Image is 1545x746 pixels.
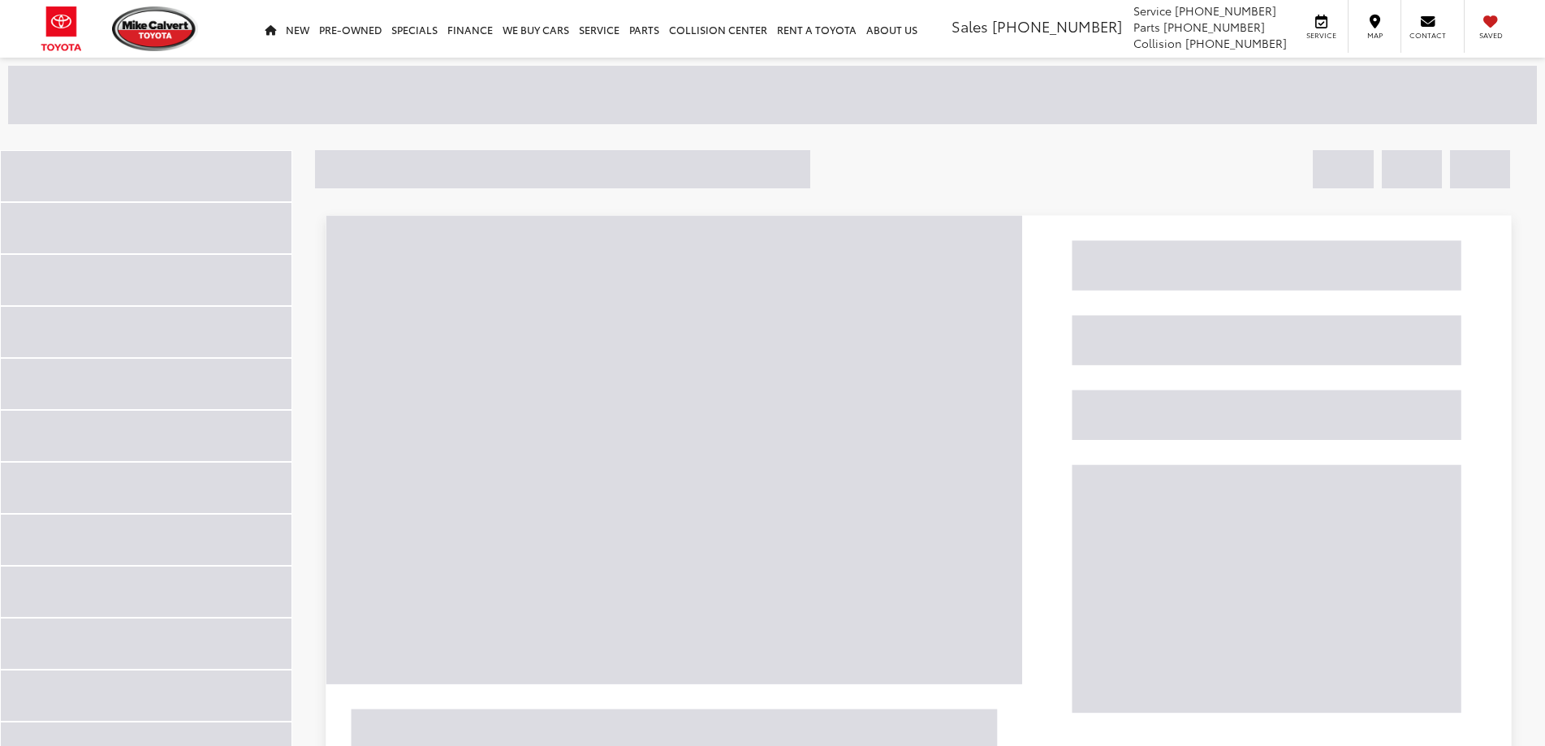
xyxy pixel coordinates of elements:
span: Service [1303,30,1340,41]
span: [PHONE_NUMBER] [992,15,1122,37]
span: Parts [1133,19,1160,35]
span: [PHONE_NUMBER] [1163,19,1265,35]
span: Saved [1473,30,1508,41]
img: Mike Calvert Toyota [112,6,198,51]
span: Contact [1409,30,1446,41]
span: Service [1133,2,1172,19]
span: Map [1357,30,1392,41]
span: [PHONE_NUMBER] [1175,2,1276,19]
span: Collision [1133,35,1182,51]
span: Sales [952,15,988,37]
span: [PHONE_NUMBER] [1185,35,1287,51]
